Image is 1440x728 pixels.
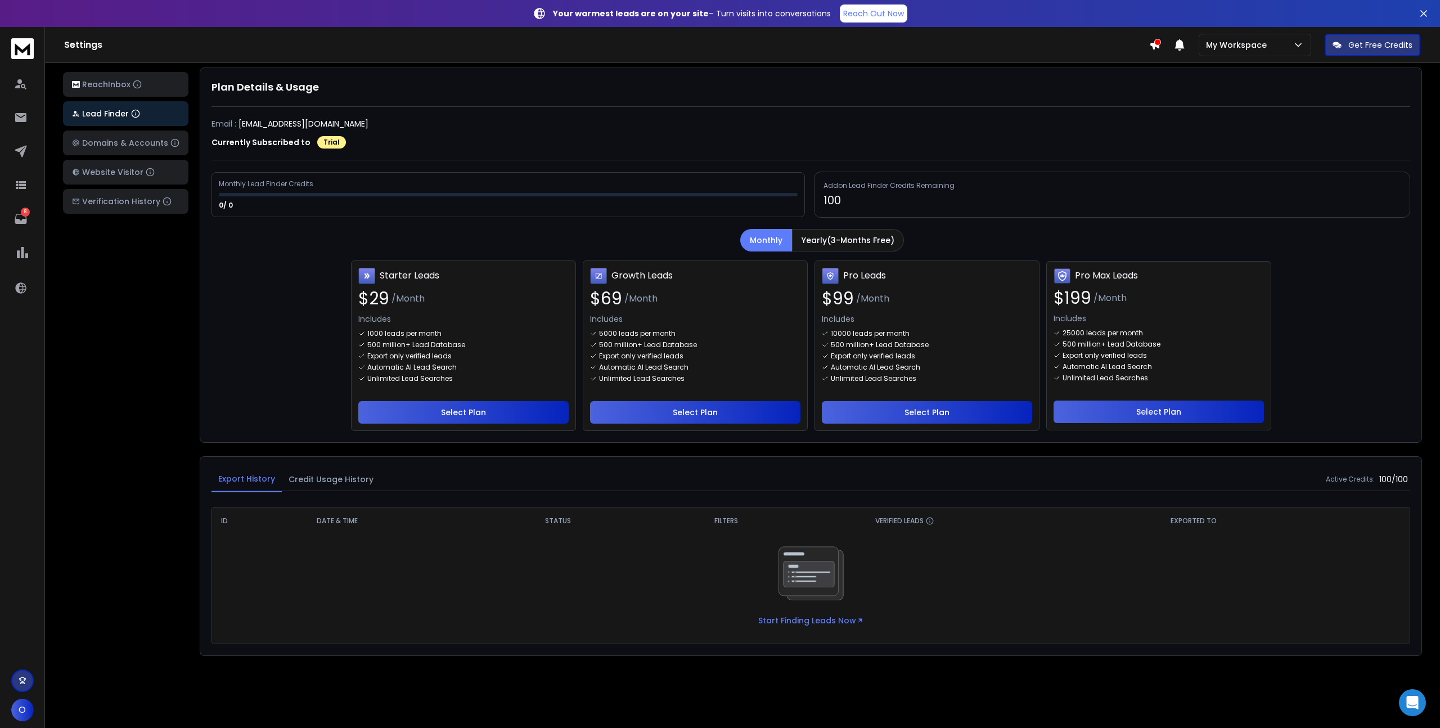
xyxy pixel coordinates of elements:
button: Credit Usage History [282,467,380,492]
p: Export only verified leads [831,352,915,361]
p: Automatic AI Lead Search [599,363,688,372]
button: Export History [211,466,282,492]
img: logo [72,81,80,88]
span: $ 99 [822,289,854,309]
p: Unlimited Lead Searches [1063,374,1148,383]
button: O [11,699,34,721]
img: logo [11,38,34,59]
h1: Settings [64,38,1149,52]
p: Currently Subscribed to [211,137,310,148]
p: My Workspace [1206,39,1271,51]
p: Includes [1054,313,1264,324]
h3: 100 / 100 [1379,474,1410,485]
div: Trial [317,136,346,149]
p: 500 million+ Lead Database [831,340,929,349]
h3: Pro Leads [843,269,886,282]
p: 500 million+ Lead Database [1063,340,1160,349]
p: Get Free Credits [1348,39,1412,51]
th: STATUS [536,507,705,534]
p: 500 million+ Lead Database [367,340,465,349]
div: Monthly Lead Finder Credits [219,179,315,188]
button: Get Free Credits [1325,34,1420,56]
p: Export only verified leads [1063,351,1147,360]
p: Email : [211,118,236,129]
button: Select Plan [1054,401,1264,423]
h3: Growth Leads [611,269,673,282]
a: 8 [10,208,32,230]
h6: Active Credits: [1326,475,1375,484]
p: [EMAIL_ADDRESS][DOMAIN_NAME] [238,118,368,129]
strong: Your warmest leads are on your site [553,8,709,19]
p: 10000 leads per month [831,329,910,338]
p: 100 [823,192,1401,208]
p: 8 [21,208,30,217]
a: Start Finding Leads Now [749,609,873,632]
p: Automatic AI Lead Search [367,363,457,372]
th: EXPORTED TO [1162,507,1410,534]
button: Select Plan [590,401,800,424]
button: Domains & Accounts [63,131,188,155]
span: $ 69 [590,289,622,309]
span: VERIFIED LEADS [875,516,924,525]
p: 0/ 0 [219,201,235,210]
p: Unlimited Lead Searches [599,374,685,383]
p: Automatic AI Lead Search [1063,362,1152,371]
span: /Month [624,292,658,305]
button: Monthly [740,229,792,251]
p: Export only verified leads [367,352,452,361]
p: Includes [822,313,1032,325]
button: Verification History [63,189,188,214]
p: – Turn visits into conversations [553,8,831,19]
a: Reach Out Now [840,5,907,23]
h3: Addon Lead Finder Credits Remaining [823,181,1401,190]
th: DATE & TIME [308,507,536,534]
th: ID [212,507,308,534]
h3: Starter Leads [380,269,439,282]
p: Includes [590,313,800,325]
p: 25000 leads per month [1063,329,1143,338]
span: /Month [856,292,889,305]
p: Export only verified leads [599,352,683,361]
span: $ 199 [1054,288,1091,308]
h1: Plan Details & Usage [211,79,1410,95]
p: 1000 leads per month [367,329,442,338]
p: 500 million+ Lead Database [599,340,697,349]
div: Open Intercom Messenger [1399,689,1426,716]
p: Automatic AI Lead Search [831,363,920,372]
span: /Month [1093,291,1127,305]
th: FILTERS [705,507,866,534]
button: ReachInbox [63,72,188,97]
p: Unlimited Lead Searches [367,374,453,383]
p: 5000 leads per month [599,329,676,338]
button: Lead Finder [63,101,188,126]
span: /Month [391,292,425,305]
button: Yearly(3-Months Free) [792,229,904,251]
p: Reach Out Now [843,8,904,19]
p: Includes [358,313,569,325]
button: Website Visitor [63,160,188,185]
button: Select Plan [822,401,1032,424]
p: Unlimited Lead Searches [831,374,916,383]
button: Select Plan [358,401,569,424]
span: $ 29 [358,289,389,309]
h3: Pro Max Leads [1075,269,1138,282]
